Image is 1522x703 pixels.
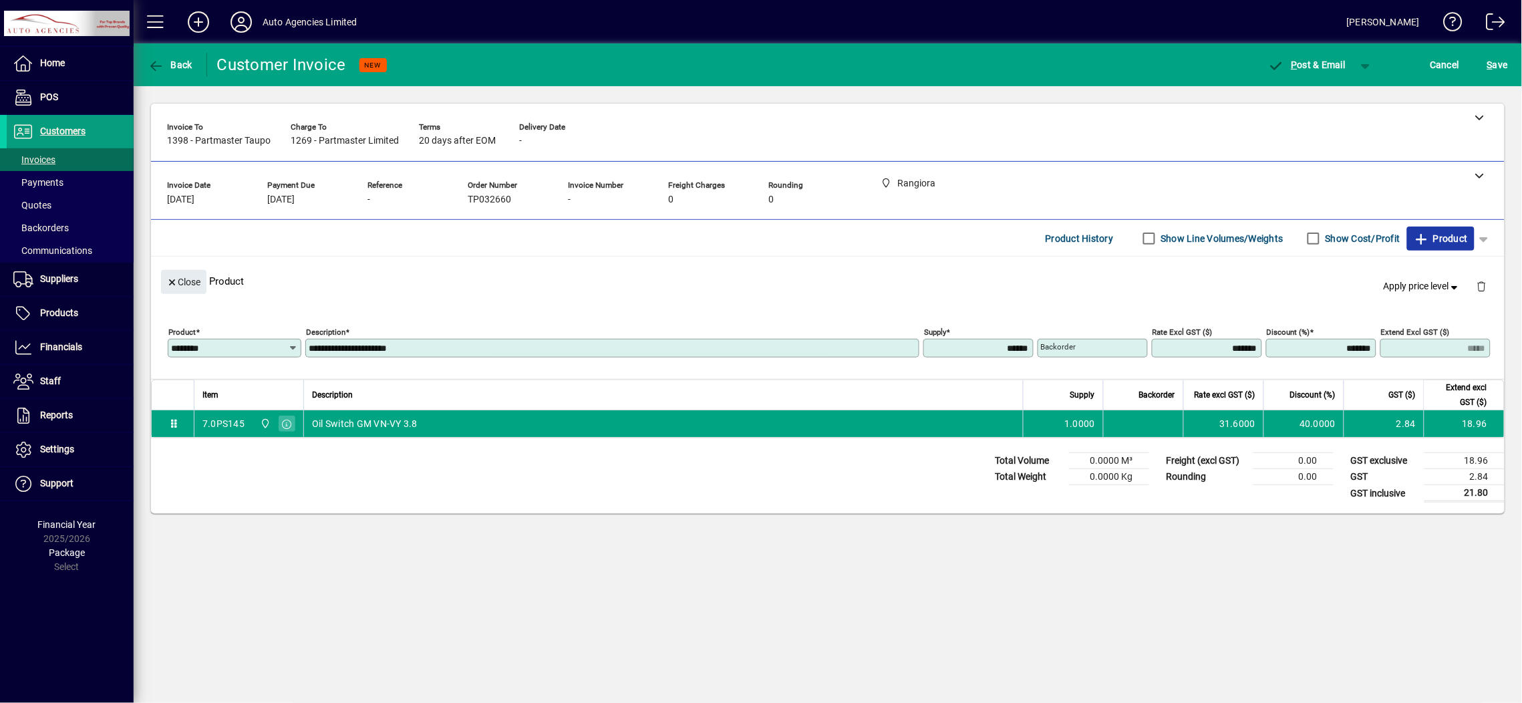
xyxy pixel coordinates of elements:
span: Close [166,271,201,293]
span: Rate excl GST ($) [1195,388,1255,402]
mat-label: Supply [924,327,946,337]
button: Add [177,10,220,34]
button: Delete [1466,270,1498,302]
a: Products [7,297,134,330]
span: Financial Year [38,519,96,530]
span: - [519,136,522,146]
app-page-header-button: Delete [1466,280,1498,292]
span: Communications [13,245,92,256]
a: Logout [1476,3,1505,46]
mat-label: Product [168,327,196,337]
button: Back [144,53,196,77]
td: Total Volume [989,453,1069,469]
span: 1.0000 [1065,417,1096,430]
span: GST ($) [1389,388,1416,402]
span: Invoices [13,154,55,165]
a: Home [7,47,134,80]
span: Quotes [13,200,51,210]
td: Freight (excl GST) [1160,453,1253,469]
span: Product History [1046,228,1114,249]
button: Close [161,270,206,294]
td: 0.0000 Kg [1069,469,1149,485]
span: Products [40,307,78,318]
mat-label: Backorder [1041,342,1076,351]
a: Suppliers [7,263,134,296]
span: S [1487,59,1493,70]
span: Apply price level [1384,279,1461,293]
span: Customers [40,126,86,136]
span: Package [49,547,85,558]
span: Cancel [1430,54,1460,76]
span: Payments [13,177,63,188]
span: Description [312,388,353,402]
span: 20 days after EOM [419,136,496,146]
a: Knowledge Base [1433,3,1463,46]
span: Suppliers [40,273,78,284]
a: Invoices [7,148,134,171]
div: 7.0PS145 [202,417,245,430]
span: Supply [1070,388,1095,402]
span: TP032660 [468,194,511,205]
a: Support [7,467,134,501]
span: Oil Switch GM VN-VY 3.8 [312,417,418,430]
a: Financials [7,331,134,364]
a: Staff [7,365,134,398]
span: - [367,194,370,205]
span: 1269 - Partmaster Limited [291,136,399,146]
a: Quotes [7,194,134,217]
td: 2.84 [1424,469,1505,485]
span: Staff [40,376,61,386]
span: 0 [768,194,774,205]
button: Product History [1040,227,1119,251]
span: - [568,194,571,205]
div: Auto Agencies Limited [263,11,357,33]
a: Payments [7,171,134,194]
span: 0 [668,194,673,205]
span: [DATE] [167,194,194,205]
mat-label: Extend excl GST ($) [1381,327,1450,337]
td: 0.00 [1253,453,1334,469]
span: ave [1487,54,1508,76]
td: 0.00 [1253,469,1334,485]
div: [PERSON_NAME] [1347,11,1420,33]
span: Reports [40,410,73,420]
span: Backorders [13,223,69,233]
app-page-header-button: Back [134,53,207,77]
a: Reports [7,399,134,432]
button: Save [1484,53,1511,77]
a: Backorders [7,217,134,239]
div: Product [151,257,1505,305]
span: 1398 - Partmaster Taupo [167,136,271,146]
td: GST inclusive [1344,485,1424,502]
td: 40.0000 [1263,410,1344,437]
span: Product [1414,228,1468,249]
span: ost & Email [1268,59,1346,70]
td: GST exclusive [1344,453,1424,469]
td: 18.96 [1424,410,1504,437]
mat-label: Description [306,327,345,337]
div: 31.6000 [1192,417,1255,430]
span: Settings [40,444,74,454]
button: Apply price level [1378,275,1467,299]
span: Home [40,57,65,68]
mat-label: Rate excl GST ($) [1153,327,1213,337]
app-page-header-button: Close [158,275,210,287]
span: P [1291,59,1298,70]
label: Show Cost/Profit [1323,232,1400,245]
span: Extend excl GST ($) [1432,380,1487,410]
button: Product [1407,227,1475,251]
span: Rangiora [257,416,272,431]
a: POS [7,81,134,114]
span: Financials [40,341,82,352]
button: Post & Email [1261,53,1352,77]
span: [DATE] [267,194,295,205]
a: Communications [7,239,134,262]
td: 18.96 [1424,453,1505,469]
span: NEW [365,61,382,69]
td: 2.84 [1344,410,1424,437]
a: Settings [7,433,134,466]
span: Backorder [1139,388,1175,402]
td: 0.0000 M³ [1069,453,1149,469]
button: Profile [220,10,263,34]
mat-label: Discount (%) [1267,327,1310,337]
